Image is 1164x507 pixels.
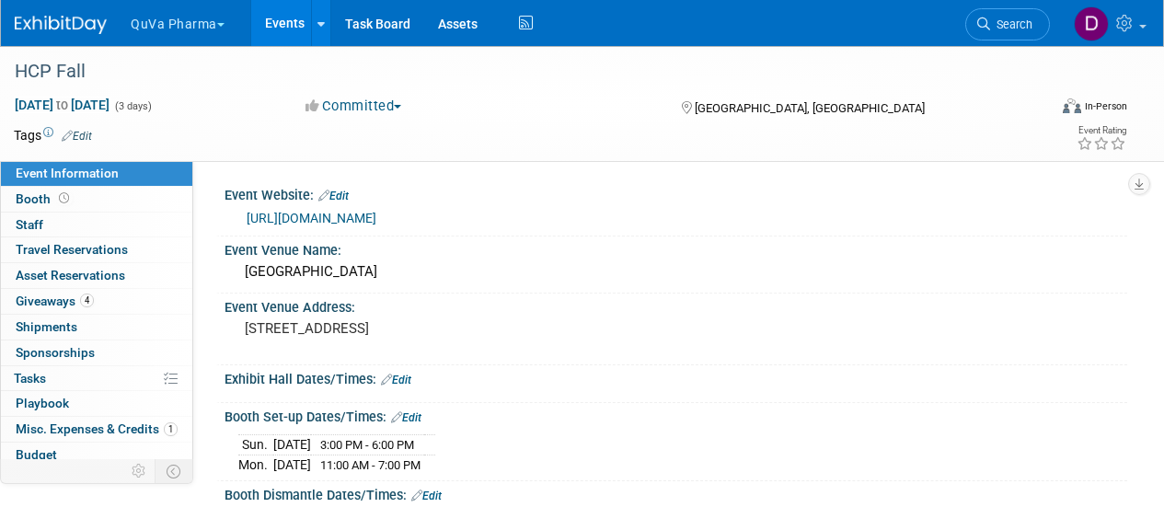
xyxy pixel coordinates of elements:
[16,166,119,180] span: Event Information
[14,126,92,144] td: Tags
[247,211,376,225] a: [URL][DOMAIN_NAME]
[225,236,1127,259] div: Event Venue Name:
[225,181,1127,205] div: Event Website:
[80,294,94,307] span: 4
[164,422,178,436] span: 1
[16,345,95,360] span: Sponsorships
[1,289,192,314] a: Giveaways4
[1,366,192,391] a: Tasks
[16,421,178,436] span: Misc. Expenses & Credits
[16,396,69,410] span: Playbook
[1,443,192,467] a: Budget
[113,100,152,112] span: (3 days)
[1,237,192,262] a: Travel Reservations
[238,434,273,455] td: Sun.
[225,294,1127,317] div: Event Venue Address:
[1,161,192,186] a: Event Information
[411,490,442,502] a: Edit
[1,391,192,416] a: Playbook
[8,55,1032,88] div: HCP Fall
[318,190,349,202] a: Edit
[225,481,1127,505] div: Booth Dismantle Dates/Times:
[16,217,43,232] span: Staff
[238,258,1113,286] div: [GEOGRAPHIC_DATA]
[320,458,421,472] span: 11:00 AM - 7:00 PM
[225,403,1127,427] div: Booth Set-up Dates/Times:
[965,8,1050,40] a: Search
[16,268,125,282] span: Asset Reservations
[1,213,192,237] a: Staff
[1,417,192,442] a: Misc. Expenses & Credits1
[990,17,1032,31] span: Search
[1074,6,1109,41] img: Danielle Mitchell
[16,319,77,334] span: Shipments
[964,96,1127,123] div: Event Format
[15,16,107,34] img: ExhibitDay
[14,371,46,386] span: Tasks
[1,187,192,212] a: Booth
[53,98,71,112] span: to
[14,97,110,113] span: [DATE] [DATE]
[16,447,57,462] span: Budget
[55,191,73,205] span: Booth not reserved yet
[156,459,193,483] td: Toggle Event Tabs
[1,263,192,288] a: Asset Reservations
[1084,99,1127,113] div: In-Person
[16,191,73,206] span: Booth
[1,340,192,365] a: Sponsorships
[299,97,409,116] button: Committed
[1077,126,1126,135] div: Event Rating
[695,101,925,115] span: [GEOGRAPHIC_DATA], [GEOGRAPHIC_DATA]
[320,438,414,452] span: 3:00 PM - 6:00 PM
[16,294,94,308] span: Giveaways
[245,320,581,337] pre: [STREET_ADDRESS]
[1063,98,1081,113] img: Format-Inperson.png
[123,459,156,483] td: Personalize Event Tab Strip
[16,242,128,257] span: Travel Reservations
[238,455,273,474] td: Mon.
[391,411,421,424] a: Edit
[273,455,311,474] td: [DATE]
[1,315,192,340] a: Shipments
[381,374,411,386] a: Edit
[62,130,92,143] a: Edit
[273,434,311,455] td: [DATE]
[225,365,1127,389] div: Exhibit Hall Dates/Times:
